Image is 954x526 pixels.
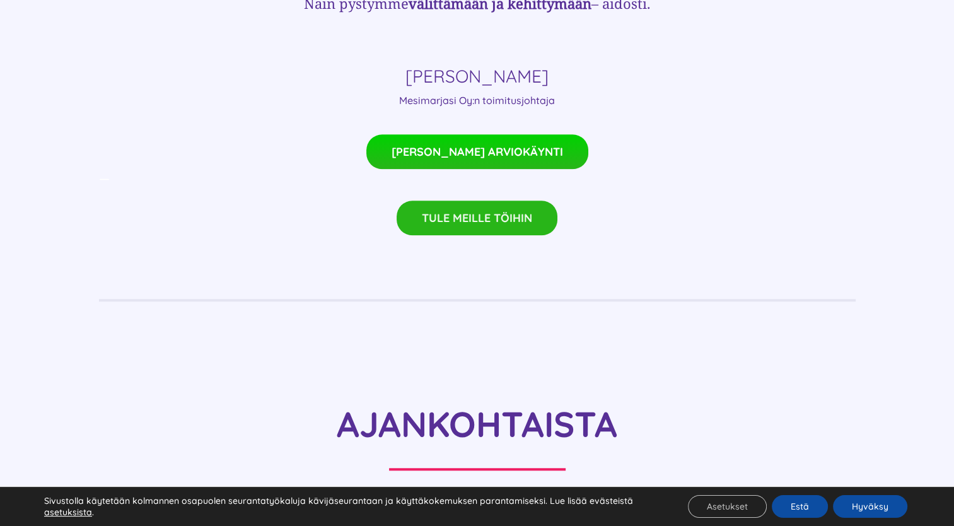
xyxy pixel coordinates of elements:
p: Sivustolla käytetään kolmannen osapuolen seurantatyökaluja kävijäseurantaan ja käyttäkokemuksen p... [44,495,657,518]
p: Mesimarjasi Oy:n toimitusjohtaja [224,93,729,108]
button: Asetukset [688,495,767,518]
strong: AJANKOHTAISTA [337,402,617,446]
p: — [99,169,856,188]
a: TULE MEILLE TÖIHIN [397,201,557,235]
button: asetuksista [44,506,92,518]
a: [PERSON_NAME] ARVIOKÄYNTI [366,134,588,169]
button: Hyväksy [833,495,907,518]
span: TULE MEILLE TÖIHIN [422,211,532,225]
button: Estä [772,495,828,518]
span: [PERSON_NAME] ARVIOKÄYNTI [392,145,563,158]
h4: [PERSON_NAME] [224,66,729,87]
